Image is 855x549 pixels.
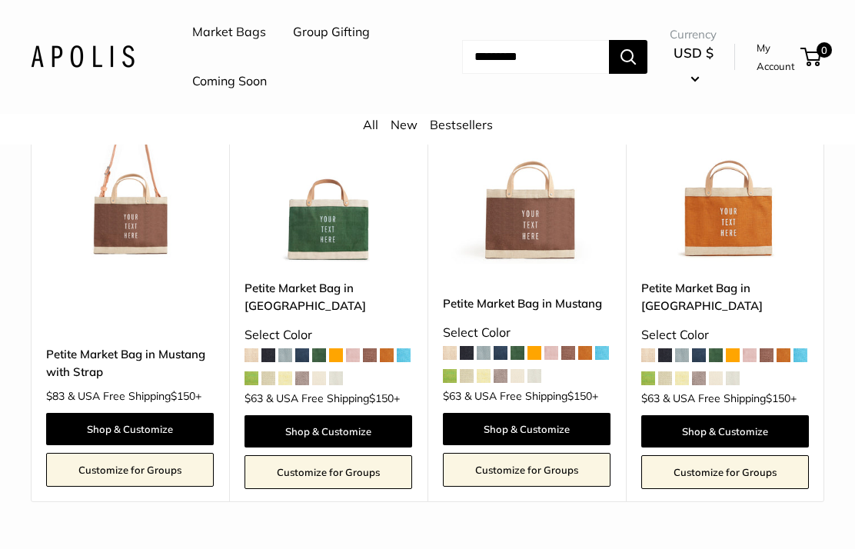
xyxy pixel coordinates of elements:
img: Petite Market Bag in Mustang with Strap [46,96,214,264]
span: $63 [245,391,263,405]
img: Petite Market Bag in Mustang [443,96,610,264]
button: Search [609,40,647,74]
img: Apolis [31,45,135,68]
a: Petite Market Bag in CognacPetite Market Bag in Cognac [641,96,809,264]
div: Select Color [641,324,809,347]
a: My Account [757,38,795,76]
span: $150 [171,389,195,403]
span: $150 [369,391,394,405]
a: Petite Market Bag in [GEOGRAPHIC_DATA] [245,279,412,315]
a: Market Bags [192,21,266,44]
a: Shop & Customize [641,415,809,448]
img: description_Make it yours with custom printed text. [245,96,412,264]
span: $150 [567,389,592,403]
span: $150 [766,391,790,405]
a: Group Gifting [293,21,370,44]
span: USD $ [674,45,714,61]
span: Currency [670,24,717,45]
a: Petite Market Bag in MustangPetite Market Bag in Mustang [443,96,610,264]
a: Shop & Customize [46,413,214,445]
span: $63 [443,389,461,403]
a: Customize for Groups [641,455,809,489]
a: Petite Market Bag in Mustang with Strap [46,345,214,381]
div: Select Color [443,321,610,344]
a: Bestsellers [430,117,493,132]
a: 0 [802,48,821,66]
a: All [363,117,378,132]
button: USD $ [670,41,717,90]
span: & USA Free Shipping + [663,393,797,404]
iframe: Sign Up via Text for Offers [12,491,165,537]
a: Petite Market Bag in Mustang [443,294,610,312]
span: & USA Free Shipping + [68,391,201,401]
a: Petite Market Bag in Mustang with StrapPetite Market Bag in Mustang with Strap [46,96,214,264]
a: Customize for Groups [443,453,610,487]
span: & USA Free Shipping + [464,391,598,401]
a: Coming Soon [192,70,267,93]
span: & USA Free Shipping + [266,393,400,404]
span: 0 [817,42,832,58]
a: Customize for Groups [245,455,412,489]
a: Shop & Customize [443,413,610,445]
div: Select Color [245,324,412,347]
a: New [391,117,418,132]
span: $63 [641,391,660,405]
a: Shop & Customize [245,415,412,448]
a: description_Make it yours with custom printed text.description_Take it anywhere with easy-grip ha... [245,96,412,264]
a: Customize for Groups [46,453,214,487]
a: Petite Market Bag in [GEOGRAPHIC_DATA] [641,279,809,315]
span: $83 [46,389,65,403]
img: Petite Market Bag in Cognac [641,96,809,264]
input: Search... [462,40,609,74]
